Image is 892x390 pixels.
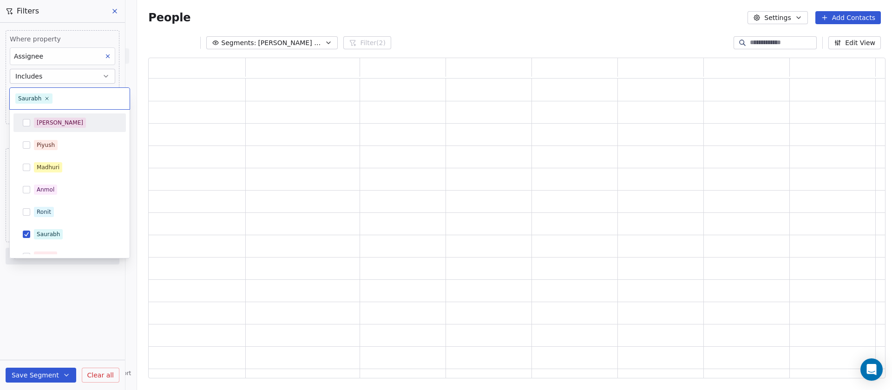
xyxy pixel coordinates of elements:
[37,163,59,172] div: Madhuri
[18,94,41,103] div: Saurabh
[37,208,51,216] div: Ronit
[37,141,55,149] div: Piyush
[37,230,60,238] div: Saurabh
[37,119,83,127] div: [PERSON_NAME]
[37,252,54,261] div: Sapan
[37,185,54,194] div: Anmol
